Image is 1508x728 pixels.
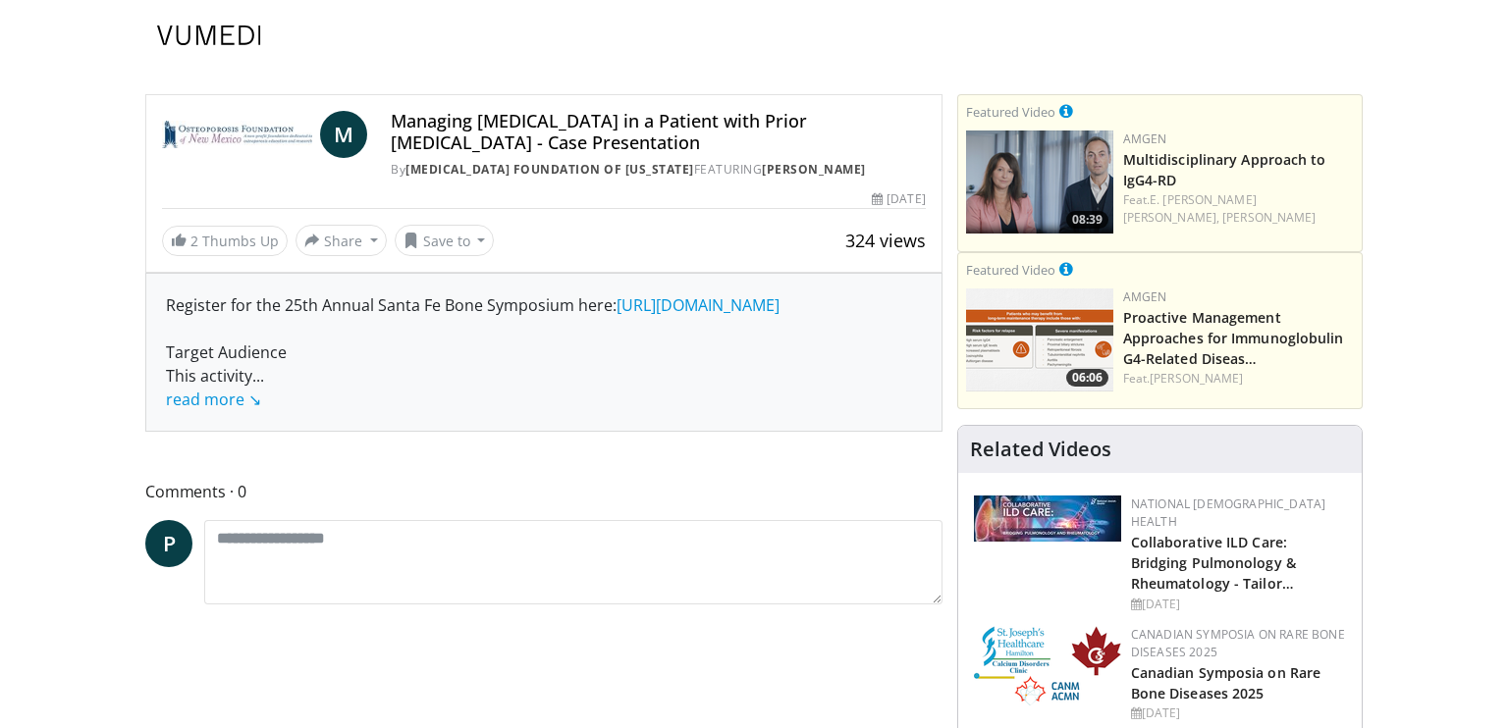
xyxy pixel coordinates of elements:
[974,495,1121,542] img: 7e341e47-e122-4d5e-9c74-d0a8aaff5d49.jpg.150x105_q85_autocrop_double_scale_upscale_version-0.2.jpg
[1131,596,1346,613] div: [DATE]
[162,111,312,158] img: Osteoporosis Foundation of New Mexico
[966,261,1055,279] small: Featured Video
[157,26,261,45] img: VuMedi Logo
[1066,211,1108,229] span: 08:39
[1059,100,1073,122] a: This is paid for by Amgen
[762,161,866,178] a: [PERSON_NAME]
[1123,191,1354,227] div: Feat.
[166,293,922,411] div: Register for the 25th Annual Santa Fe Bone Symposium here: Target Audience This activity
[1131,663,1321,702] a: Canadian Symposia on Rare Bone Diseases 2025
[395,225,495,256] button: Save to
[966,130,1113,234] img: 04ce378e-5681-464e-a54a-15375da35326.png.150x105_q85_crop-smart_upscale.png
[970,438,1111,461] h4: Related Videos
[966,130,1113,234] a: 08:39
[1123,370,1354,388] div: Feat.
[391,111,925,153] h4: Managing [MEDICAL_DATA] in a Patient with Prior [MEDICAL_DATA] - Case Presentation
[166,389,261,410] a: read more ↘
[617,294,780,316] a: [URL][DOMAIN_NAME]
[1059,258,1073,280] a: This is paid for by Amgen
[1131,704,1346,722] div: [DATE]
[1131,531,1346,593] h2: Collaborative ILD Care: Bridging Pulmonology & Rheumatology - Tailoring Treatment in CTD-ILD (Fre...
[166,365,264,410] span: ...
[1123,288,1167,305] a: Amgen
[405,161,694,178] a: [MEDICAL_DATA] Foundation of [US_STATE]
[966,103,1055,121] small: Featured Video
[320,111,367,158] a: M
[162,226,288,256] a: 2 Thumbs Up
[1066,369,1108,387] span: 06:06
[1123,150,1326,189] a: Multidisciplinary Approach to IgG4-RD
[1123,130,1167,147] a: Amgen
[1150,370,1243,387] a: [PERSON_NAME]
[145,520,192,567] a: P
[966,288,1113,391] img: b07e8bac-fd62-4609-bac4-e65b7a485b7c.png.150x105_q85_crop-smart_upscale.png
[1123,191,1257,226] a: E. [PERSON_NAME] [PERSON_NAME],
[1123,308,1344,368] a: Proactive Management Approaches for Immunoglobulin G4-Related Diseas…
[1131,626,1345,660] a: Canadian Symposia on Rare Bone Diseases 2025
[145,479,942,504] span: Comments 0
[1131,533,1296,593] a: Collaborative ILD Care: Bridging Pulmonology & Rheumatology - Tailor…
[845,229,926,252] span: 324 views
[391,161,925,179] div: By FEATURING
[1222,209,1316,226] a: [PERSON_NAME]
[872,190,925,208] div: [DATE]
[190,232,198,250] span: 2
[1131,495,1326,530] a: National [DEMOGRAPHIC_DATA] Health
[296,225,387,256] button: Share
[966,288,1113,391] a: 06:06
[1123,306,1354,368] h3: Proactive Management Approaches for Immunoglobulin G4-Related Disease (IgG4-RD)
[974,626,1121,705] img: 59b7dea3-8883-45d6-a110-d30c6cb0f321.png.150x105_q85_autocrop_double_scale_upscale_version-0.2.png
